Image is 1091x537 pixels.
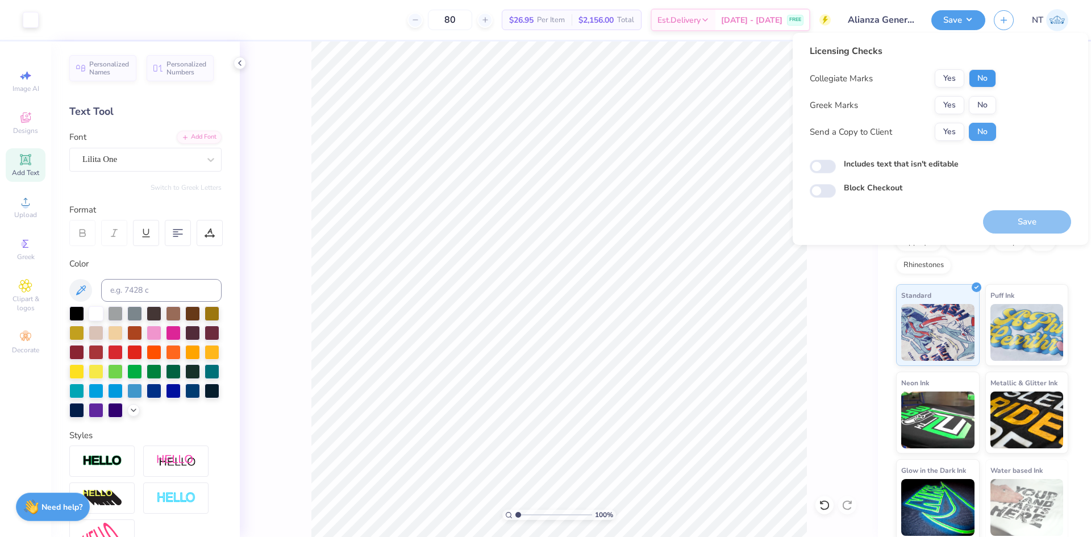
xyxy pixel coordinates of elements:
button: Switch to Greek Letters [151,183,222,192]
div: Add Font [177,131,222,144]
img: Neon Ink [901,392,975,448]
span: 100 % [595,510,613,520]
span: Total [617,14,634,26]
span: $26.95 [509,14,534,26]
label: Block Checkout [844,182,902,194]
span: Water based Ink [990,464,1043,476]
span: FREE [789,16,801,24]
span: Designs [13,126,38,135]
button: No [969,96,996,114]
img: Standard [901,304,975,361]
button: Yes [935,123,964,141]
div: Styles [69,429,222,442]
img: Stroke [82,455,122,468]
img: Nestor Talens [1046,9,1068,31]
span: [DATE] - [DATE] [721,14,782,26]
span: Greek [17,252,35,261]
button: No [969,123,996,141]
img: Shadow [156,454,196,468]
span: Clipart & logos [6,294,45,313]
img: Puff Ink [990,304,1064,361]
button: No [969,69,996,88]
span: Est. Delivery [657,14,701,26]
img: Water based Ink [990,479,1064,536]
div: Collegiate Marks [810,72,873,85]
button: Save [931,10,985,30]
div: Licensing Checks [810,44,996,58]
span: Personalized Numbers [166,60,207,76]
label: Includes text that isn't editable [844,158,959,170]
span: Glow in the Dark Ink [901,464,966,476]
span: Metallic & Glitter Ink [990,377,1057,389]
span: Per Item [537,14,565,26]
button: Yes [935,96,964,114]
span: Standard [901,289,931,301]
img: 3d Illusion [82,489,122,507]
img: Glow in the Dark Ink [901,479,975,536]
div: Text Tool [69,104,222,119]
span: Puff Ink [990,289,1014,301]
div: Send a Copy to Client [810,126,892,139]
img: Metallic & Glitter Ink [990,392,1064,448]
span: $2,156.00 [578,14,614,26]
div: Color [69,257,222,270]
input: e.g. 7428 c [101,279,222,302]
button: Yes [935,69,964,88]
span: NT [1032,14,1043,27]
img: Negative Space [156,492,196,505]
span: Upload [14,210,37,219]
span: Add Text [12,168,39,177]
div: Greek Marks [810,99,858,112]
input: – – [428,10,472,30]
a: NT [1032,9,1068,31]
input: Untitled Design [839,9,923,31]
span: Image AI [13,84,39,93]
span: Personalized Names [89,60,130,76]
div: Rhinestones [896,257,951,274]
span: Decorate [12,345,39,355]
div: Format [69,203,223,217]
span: Neon Ink [901,377,929,389]
label: Font [69,131,86,144]
strong: Need help? [41,502,82,513]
